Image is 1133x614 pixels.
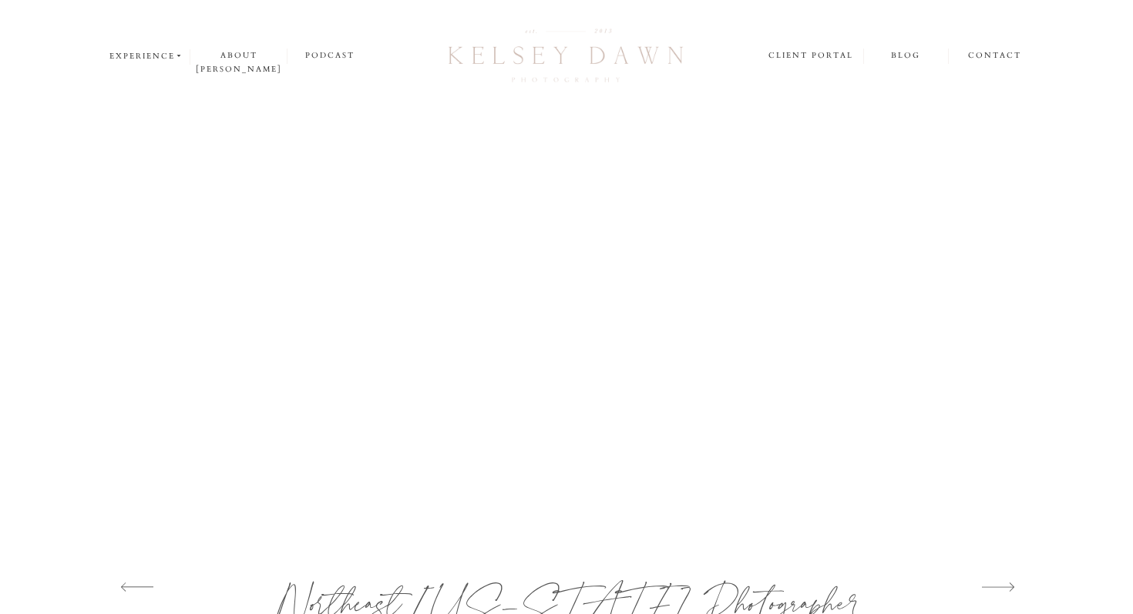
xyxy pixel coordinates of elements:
[768,49,856,65] a: client portal
[863,49,947,63] a: blog
[287,49,372,63] a: podcast
[968,49,1022,64] a: contact
[109,49,184,63] a: experience
[190,49,287,63] a: about [PERSON_NAME]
